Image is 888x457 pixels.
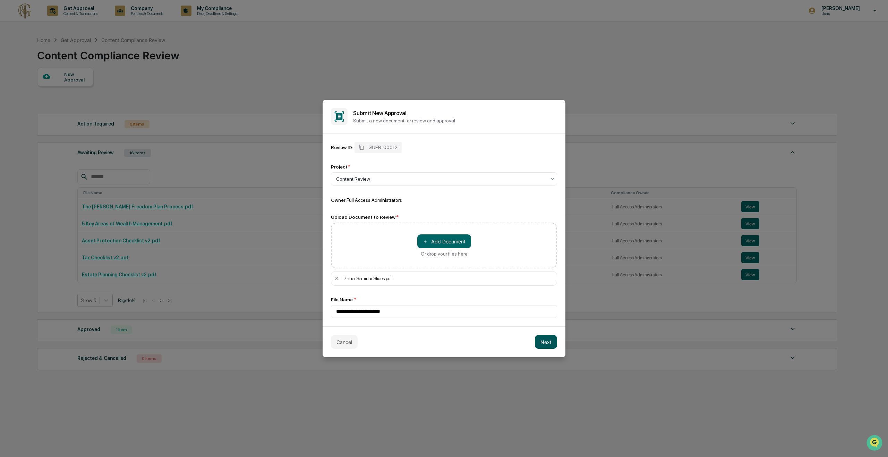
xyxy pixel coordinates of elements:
span: Pylon [69,118,84,123]
div: Or drop your files here [421,251,468,257]
div: Project [331,164,350,170]
div: Review ID: [331,145,353,150]
span: GUER-00012 [368,145,398,150]
a: Powered byPylon [49,117,84,123]
a: 🖐️Preclearance [4,85,48,97]
button: Start new chat [118,55,126,63]
div: File Name [331,297,557,302]
h2: Submit New Approval [353,110,557,117]
div: 🖐️ [7,88,12,94]
p: Submit a new document for review and approval [353,118,557,123]
span: Owner: [331,197,347,203]
span: Data Lookup [14,101,44,107]
div: We're available if you need us! [24,60,88,66]
button: Cancel [331,335,358,349]
img: 1746055101610-c473b297-6a78-478c-a979-82029cc54cd1 [7,53,19,66]
button: Next [535,335,557,349]
a: 🔎Data Lookup [4,98,46,110]
div: Dinner Seminar Slides.pdf [342,276,554,281]
span: Full Access Administrators [347,197,402,203]
span: Attestations [57,87,86,94]
div: Upload Document to Review [331,214,557,220]
span: ＋ [423,238,428,245]
p: How can we help? [7,15,126,26]
button: Or drop your files here [417,234,471,248]
a: 🗄️Attestations [48,85,89,97]
div: 🗄️ [50,88,56,94]
div: 🔎 [7,101,12,107]
div: Start new chat [24,53,114,60]
iframe: Open customer support [866,434,885,453]
span: Preclearance [14,87,45,94]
